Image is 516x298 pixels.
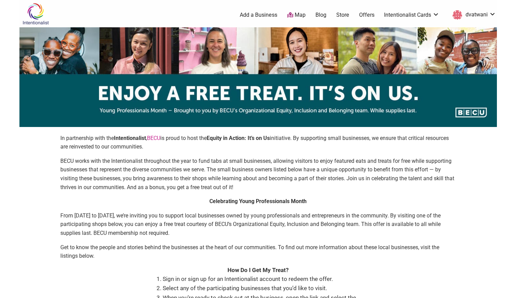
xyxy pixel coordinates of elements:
li: Sign in or sign up for an Intentionalist account to redeem the offer. [163,274,360,284]
strong: Celebrating Young Professionals Month [209,198,307,204]
img: Intentionalist [19,3,52,25]
a: Store [336,11,349,19]
img: sponsor logo [19,27,497,127]
a: Intentionalist Cards [384,11,439,19]
a: Map [287,11,306,19]
strong: Equity in Action: It’s on Us [207,135,270,141]
p: From [DATE] to [DATE], we’re inviting you to support local businesses owned by young professional... [60,211,456,238]
strong: Intentionalist [114,135,146,141]
a: dvatwani [449,9,496,21]
p: BECU works with the Intentionalist throughout the year to fund tabs at small businesses, allowing... [60,157,456,191]
li: Select any of the participating businesses that you’d like to visit. [163,284,360,293]
a: Blog [315,11,326,19]
p: In partnership with the , is proud to host the initiative. By supporting small businesses, we ens... [60,134,456,151]
a: BECU [147,135,160,141]
strong: How Do I Get My Treat? [227,267,289,273]
p: Get to know the people and stories behind the businesses at the heart of our communities. To find... [60,243,456,260]
a: Offers [359,11,374,19]
a: Add a Business [240,11,277,19]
